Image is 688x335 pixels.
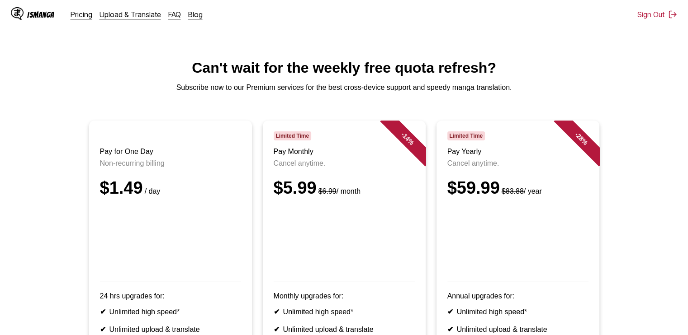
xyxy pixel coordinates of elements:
li: Unlimited upload & translate [100,325,241,334]
b: ✔ [447,326,453,333]
a: IsManga LogoIsManga [11,7,71,22]
p: Cancel anytime. [447,159,588,167]
b: ✔ [447,308,453,316]
p: Monthly upgrades for: [274,292,415,300]
button: Sign Out [637,10,677,19]
h1: Can't wait for the weekly free quota refresh? [7,60,681,76]
li: Unlimited high speed* [447,307,588,316]
s: $83.88 [502,187,524,195]
h3: Pay for One Day [100,148,241,156]
b: ✔ [100,308,106,316]
iframe: PayPal [100,209,241,268]
b: ✔ [274,308,280,316]
p: Non-recurring billing [100,159,241,167]
span: Limited Time [447,131,485,140]
div: IsManga [27,10,54,19]
small: / year [500,187,542,195]
a: FAQ [168,10,181,19]
p: Subscribe now to our Premium services for the best cross-device support and speedy manga translat... [7,84,681,92]
li: Unlimited upload & translate [274,325,415,334]
iframe: PayPal [447,209,588,268]
s: $6.99 [318,187,337,195]
p: Cancel anytime. [274,159,415,167]
a: Upload & Translate [100,10,161,19]
b: ✔ [274,326,280,333]
li: Unlimited upload & translate [447,325,588,334]
a: Blog [188,10,203,19]
small: / month [317,187,361,195]
b: ✔ [100,326,106,333]
div: $1.49 [100,178,241,198]
div: $5.99 [274,178,415,198]
div: $59.99 [447,178,588,198]
a: Pricing [71,10,92,19]
div: - 14 % [380,112,434,166]
img: IsManga Logo [11,7,24,20]
small: / day [143,187,161,195]
li: Unlimited high speed* [274,307,415,316]
iframe: PayPal [274,209,415,268]
p: Annual upgrades for: [447,292,588,300]
li: Unlimited high speed* [100,307,241,316]
div: - 28 % [554,112,608,166]
h3: Pay Monthly [274,148,415,156]
img: Sign out [668,10,677,19]
h3: Pay Yearly [447,148,588,156]
p: 24 hrs upgrades for: [100,292,241,300]
span: Limited Time [274,131,311,140]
